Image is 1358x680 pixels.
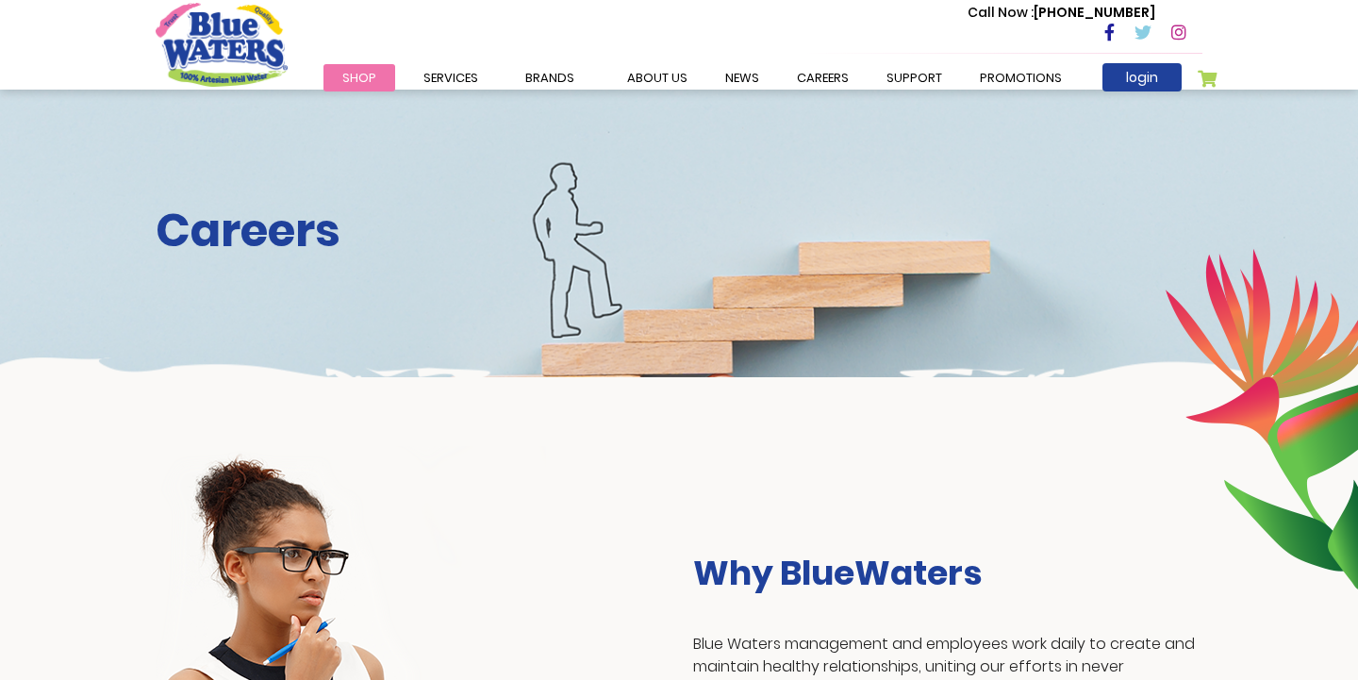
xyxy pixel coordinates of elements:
[1165,248,1358,589] img: career-intro-leaves.png
[156,3,288,86] a: store logo
[868,64,961,91] a: support
[423,69,478,87] span: Services
[156,204,1202,258] h2: Careers
[608,64,706,91] a: about us
[778,64,868,91] a: careers
[968,3,1155,23] p: [PHONE_NUMBER]
[968,3,1034,22] span: Call Now :
[1102,63,1182,91] a: login
[706,64,778,91] a: News
[342,69,376,87] span: Shop
[693,553,1202,593] h3: Why BlueWaters
[525,69,574,87] span: Brands
[961,64,1081,91] a: Promotions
